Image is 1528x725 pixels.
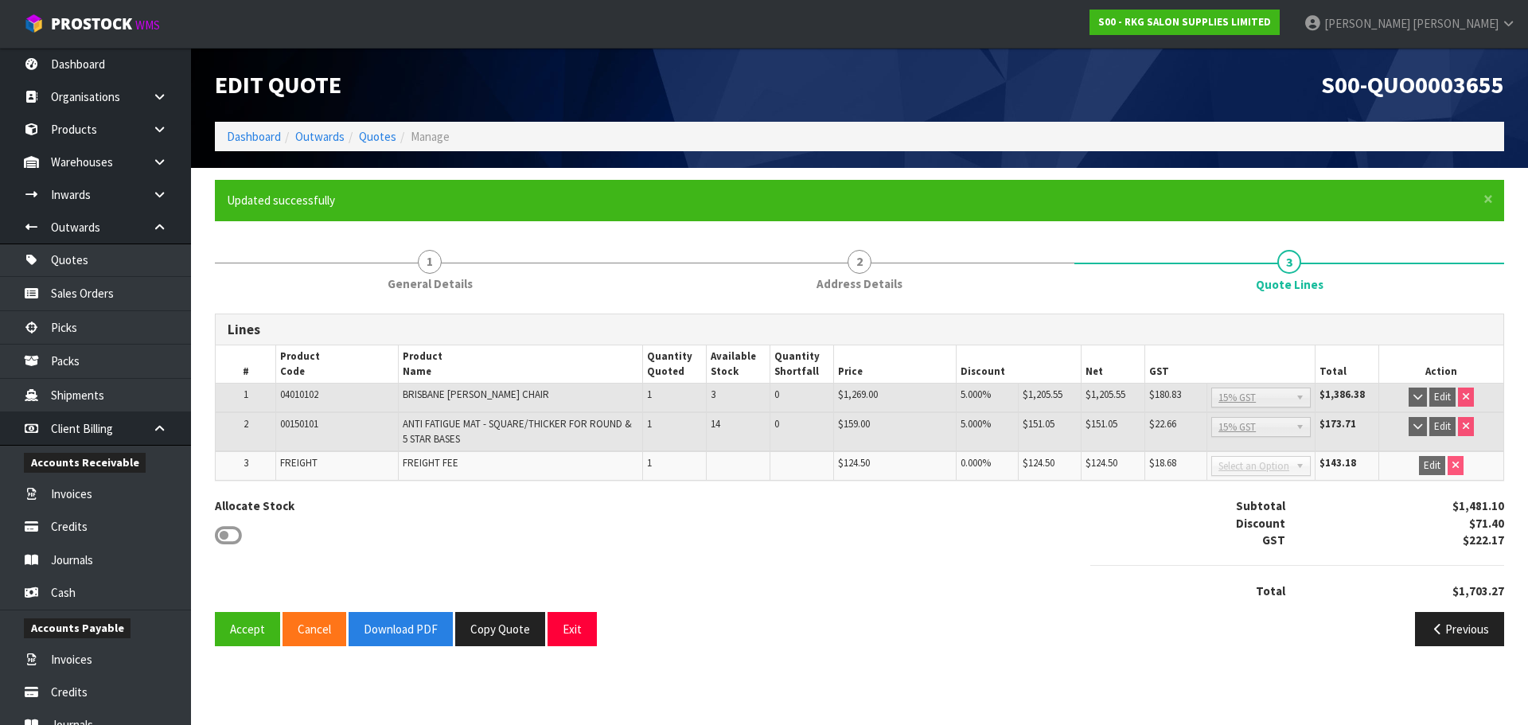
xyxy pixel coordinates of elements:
span: Updated successfully [227,193,335,208]
span: 3 [711,388,715,401]
a: Outwards [295,129,345,144]
span: $124.50 [1023,456,1054,470]
th: Price [833,345,956,383]
span: 2 [848,250,871,274]
th: # [216,345,276,383]
img: cube-alt.png [24,14,44,33]
span: $22.66 [1149,417,1176,431]
button: Download PDF [349,612,453,646]
a: S00 - RKG SALON SUPPLIES LIMITED [1089,10,1280,35]
strong: Discount [1236,516,1285,531]
span: $180.83 [1149,388,1181,401]
span: Quote Lines [1256,276,1323,293]
span: $1,205.55 [1086,388,1125,401]
span: 2 [244,417,248,431]
th: Discount [956,345,1082,383]
span: 3 [244,456,248,470]
span: BRISBANE [PERSON_NAME] CHAIR [403,388,549,401]
span: Address Details [817,275,902,292]
th: GST [1144,345,1316,383]
span: $1,269.00 [838,388,878,401]
span: $159.00 [838,417,870,431]
strong: Subtotal [1236,498,1285,513]
span: Manage [411,129,450,144]
button: Edit [1419,456,1445,475]
button: Previous [1415,612,1504,646]
span: 5.000% [961,388,991,401]
strong: $222.17 [1463,532,1504,548]
small: WMS [135,18,160,33]
span: 04010102 [280,388,318,401]
strong: GST [1262,532,1285,548]
td: % [956,451,1018,480]
span: [PERSON_NAME] [1413,16,1499,31]
th: Quantity Quoted [643,345,707,383]
span: 3 [1277,250,1301,274]
span: ProStock [51,14,132,34]
span: $151.05 [1023,417,1054,431]
th: Action [1379,345,1503,383]
span: 14 [711,417,720,431]
span: FREIGHT FEE [403,456,458,470]
span: 0 [774,417,779,431]
button: Edit [1429,417,1456,436]
span: ANTI FATIGUE MAT - SQUARE/THICKER FOR ROUND & 5 STAR BASES [403,417,632,445]
span: Quote Lines [215,302,1504,659]
span: 5.000% [961,417,991,431]
span: $124.50 [838,456,870,470]
span: 1 [244,388,248,401]
strong: $173.71 [1319,417,1356,431]
th: Net [1082,345,1144,383]
button: Edit [1429,388,1456,407]
strong: $1,481.10 [1452,498,1504,513]
th: Available Stock [706,345,770,383]
span: × [1483,188,1493,210]
span: 15% GST [1218,418,1289,437]
strong: $1,386.38 [1319,388,1365,401]
th: Product Name [399,345,643,383]
span: Select an Option [1218,457,1289,476]
strong: $143.18 [1319,456,1356,470]
span: General Details [388,275,473,292]
span: 1 [647,456,652,470]
h3: Lines [228,322,1491,337]
span: 1 [418,250,442,274]
span: $18.68 [1149,456,1176,470]
th: Product Code [276,345,399,383]
button: Copy Quote [455,612,545,646]
th: Total [1316,345,1379,383]
span: 0.000 [961,456,982,470]
th: Quantity Shortfall [770,345,833,383]
span: S00-QUO0003655 [1321,69,1504,99]
span: FREIGHT [280,456,318,470]
span: $151.05 [1086,417,1117,431]
strong: S00 - RKG SALON SUPPLIES LIMITED [1098,15,1271,29]
a: Dashboard [227,129,281,144]
a: Quotes [359,129,396,144]
span: 1 [647,417,652,431]
span: Accounts Payable [24,618,131,638]
span: $124.50 [1086,456,1117,470]
strong: Total [1256,583,1285,598]
span: $1,205.55 [1023,388,1062,401]
label: Allocate Stock [215,497,294,514]
span: 00150101 [280,417,318,431]
strong: $71.40 [1469,516,1504,531]
span: [PERSON_NAME] [1324,16,1410,31]
span: Edit Quote [215,69,341,99]
span: 1 [647,388,652,401]
strong: $1,703.27 [1452,583,1504,598]
button: Exit [548,612,597,646]
span: 15% GST [1218,388,1289,407]
span: Accounts Receivable [24,453,146,473]
button: Accept [215,612,280,646]
button: Cancel [283,612,346,646]
span: 0 [774,388,779,401]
